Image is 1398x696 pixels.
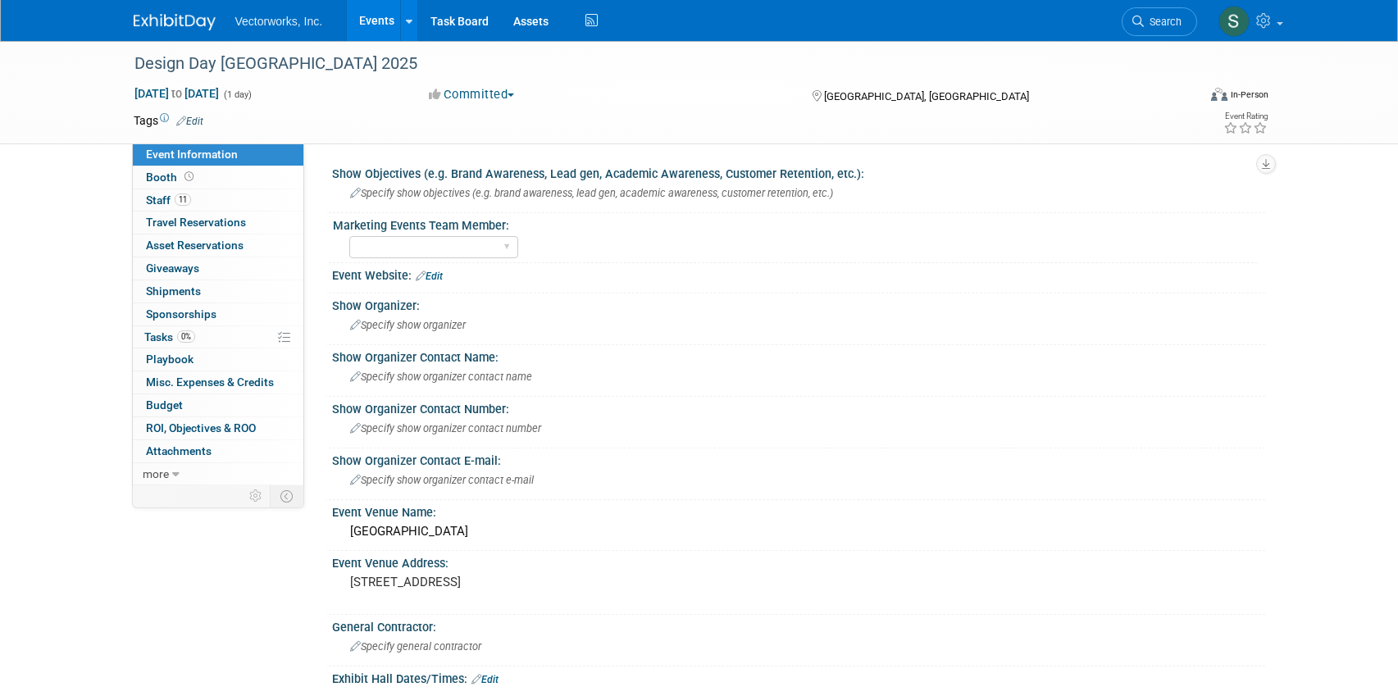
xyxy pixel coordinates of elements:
[133,440,303,462] a: Attachments
[332,345,1265,366] div: Show Organizer Contact Name:
[471,674,499,685] a: Edit
[350,371,532,383] span: Specify show organizer contact name
[146,216,246,229] span: Travel Reservations
[129,49,1173,79] div: Design Day [GEOGRAPHIC_DATA] 2025
[133,394,303,416] a: Budget
[133,463,303,485] a: more
[222,89,252,100] span: (1 day)
[1100,85,1269,110] div: Event Format
[332,666,1265,688] div: Exhibit Hall Dates/Times:
[146,353,194,366] span: Playbook
[133,189,303,212] a: Staff11
[332,263,1265,284] div: Event Website:
[134,86,220,101] span: [DATE] [DATE]
[423,86,521,103] button: Committed
[134,112,203,129] td: Tags
[1144,16,1182,28] span: Search
[146,171,197,184] span: Booth
[332,615,1265,635] div: General Contractor:
[133,280,303,303] a: Shipments
[177,330,195,343] span: 0%
[350,575,703,589] pre: [STREET_ADDRESS]
[146,421,256,434] span: ROI, Objectives & ROO
[270,485,303,507] td: Toggle Event Tabs
[146,262,199,275] span: Giveaways
[416,271,443,282] a: Edit
[133,371,303,393] a: Misc. Expenses & Credits
[146,444,212,457] span: Attachments
[350,640,481,653] span: Specify general contractor
[350,319,466,331] span: Specify show organizer
[181,171,197,183] span: Booth not reserved yet
[332,448,1265,469] div: Show Organizer Contact E-mail:
[133,303,303,325] a: Sponsorships
[1122,7,1197,36] a: Search
[350,422,541,434] span: Specify show organizer contact number
[133,348,303,371] a: Playbook
[169,87,184,100] span: to
[332,551,1265,571] div: Event Venue Address:
[176,116,203,127] a: Edit
[146,284,201,298] span: Shipments
[146,148,238,161] span: Event Information
[146,307,216,321] span: Sponsorships
[133,417,303,439] a: ROI, Objectives & ROO
[332,293,1265,314] div: Show Organizer:
[235,15,323,28] span: Vectorworks, Inc.
[133,166,303,189] a: Booth
[824,90,1029,102] span: [GEOGRAPHIC_DATA], [GEOGRAPHIC_DATA]
[146,398,183,412] span: Budget
[332,161,1265,182] div: Show Objectives (e.g. Brand Awareness, Lead gen, Academic Awareness, Customer Retention, etc.):
[146,239,244,252] span: Asset Reservations
[144,330,195,343] span: Tasks
[332,500,1265,521] div: Event Venue Name:
[146,375,274,389] span: Misc. Expenses & Credits
[333,213,1258,234] div: Marketing Events Team Member:
[133,143,303,166] a: Event Information
[1218,6,1250,37] img: Sarah Angley
[1223,112,1268,121] div: Event Rating
[350,474,534,486] span: Specify show organizer contact e-mail
[143,467,169,480] span: more
[146,193,191,207] span: Staff
[134,14,216,30] img: ExhibitDay
[133,234,303,257] a: Asset Reservations
[175,193,191,206] span: 11
[332,397,1265,417] div: Show Organizer Contact Number:
[242,485,271,507] td: Personalize Event Tab Strip
[1230,89,1268,101] div: In-Person
[133,326,303,348] a: Tasks0%
[1211,88,1227,101] img: Format-Inperson.png
[344,519,1253,544] div: [GEOGRAPHIC_DATA]
[350,187,833,199] span: Specify show objectives (e.g. brand awareness, lead gen, academic awareness, customer retention, ...
[133,212,303,234] a: Travel Reservations
[133,257,303,280] a: Giveaways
